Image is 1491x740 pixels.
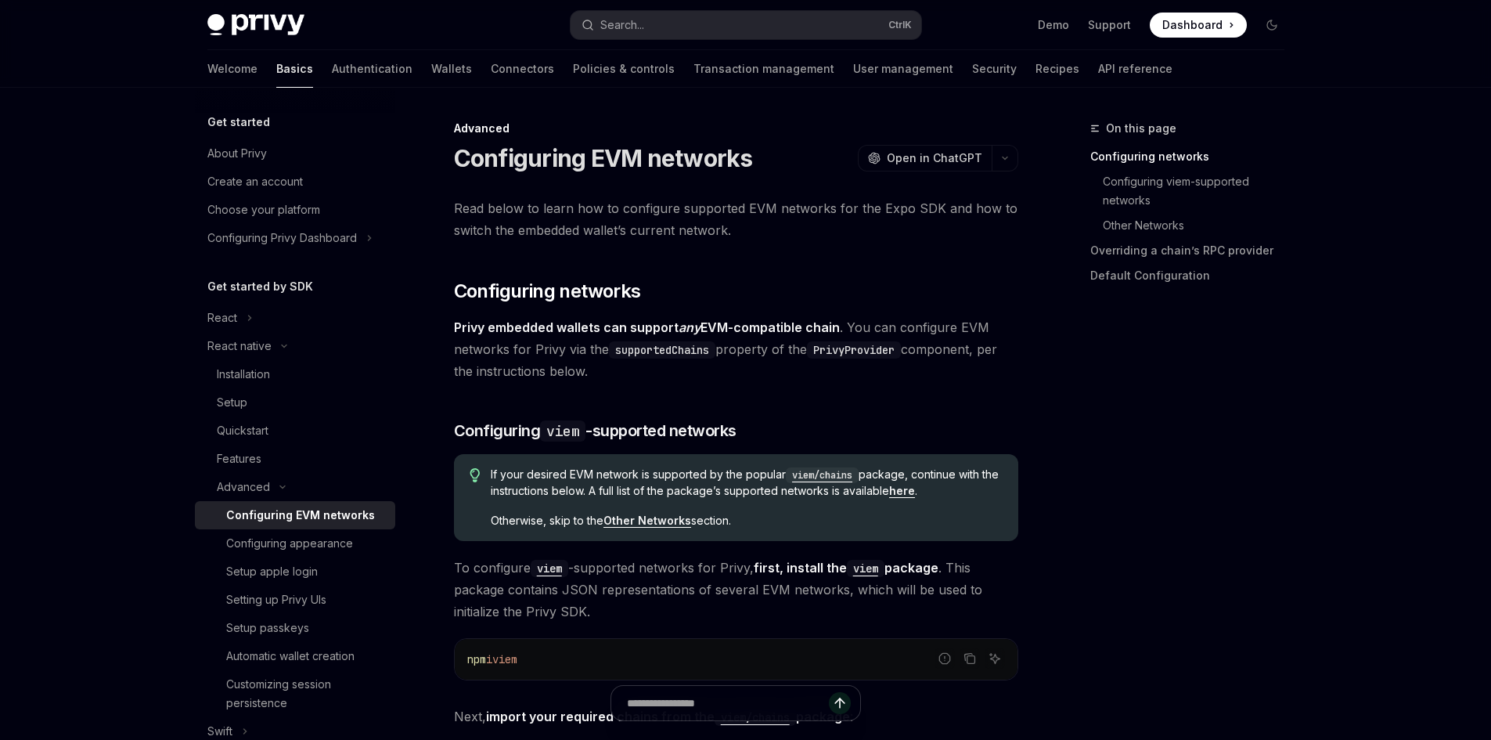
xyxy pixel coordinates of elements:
a: viem [531,560,568,576]
a: Create an account [195,168,395,196]
div: Create an account [207,172,303,191]
strong: Privy embedded wallets can support EVM-compatible chain [454,319,840,335]
code: viem [531,560,568,577]
div: Advanced [217,478,270,496]
span: viem [492,652,517,666]
span: If your desired EVM network is supported by the popular package, continue with the instructions b... [491,467,1002,499]
div: Configuring Privy Dashboard [207,229,357,247]
a: Other Networks [1090,213,1297,238]
a: Setup apple login [195,558,395,586]
div: React [207,309,237,327]
a: Setup [195,388,395,417]
div: Setup apple login [226,562,318,581]
a: viem [847,560,884,576]
span: Dashboard [1162,17,1223,33]
svg: Tip [470,468,481,482]
strong: first, install the package [754,560,938,576]
div: Search... [600,16,644,34]
a: Connectors [491,50,554,88]
button: Copy the contents from the code block [960,648,980,669]
code: viem [540,421,585,442]
a: Setup passkeys [195,614,395,642]
a: Wallets [431,50,472,88]
button: Toggle React section [195,304,395,332]
a: Choose your platform [195,196,395,224]
a: Customizing session persistence [195,670,395,717]
a: Automatic wallet creation [195,642,395,670]
h5: Get started by SDK [207,277,313,296]
div: Setting up Privy UIs [226,590,326,609]
span: . You can configure EVM networks for Privy via the property of the component, per the instruction... [454,316,1018,382]
a: Authentication [332,50,412,88]
a: Basics [276,50,313,88]
a: Configuring appearance [195,529,395,558]
span: Configuring -supported networks [454,420,736,442]
img: dark logo [207,14,304,36]
button: Send message [829,692,851,714]
code: viem [847,560,884,577]
div: Configuring EVM networks [226,506,375,525]
span: On this page [1106,119,1176,138]
a: API reference [1098,50,1172,88]
a: Security [972,50,1017,88]
button: Toggle Configuring Privy Dashboard section [195,224,395,252]
span: Configuring networks [454,279,641,304]
a: Configuring networks [1090,144,1297,169]
span: i [486,652,492,666]
a: Transaction management [693,50,834,88]
code: viem/chains [786,467,859,483]
h5: Get started [207,113,270,132]
div: Customizing session persistence [226,675,386,713]
a: Recipes [1035,50,1079,88]
code: supportedChains [609,341,715,359]
a: Features [195,445,395,473]
div: Installation [217,365,270,384]
button: Open search [571,11,921,39]
button: Toggle React native section [195,332,395,360]
a: Other Networks [603,514,691,528]
button: Toggle dark mode [1259,13,1284,38]
div: Quickstart [217,421,268,440]
a: viem/chains [786,467,859,481]
a: Demo [1038,17,1069,33]
a: About Privy [195,139,395,168]
a: User management [853,50,953,88]
a: Configuring EVM networks [195,501,395,529]
span: npm [467,652,486,666]
code: PrivyProvider [807,341,901,359]
a: here [889,484,915,498]
div: Setup [217,393,247,412]
div: Features [217,449,261,468]
span: To configure -supported networks for Privy, . This package contains JSON representations of sever... [454,557,1018,623]
button: Ask AI [985,648,1005,669]
a: Default Configuration [1090,263,1297,288]
span: Ctrl K [888,19,912,31]
a: Installation [195,360,395,388]
a: Policies & controls [573,50,675,88]
div: React native [207,337,272,356]
div: Advanced [454,121,1018,136]
span: Open in ChatGPT [887,150,982,166]
em: any [679,319,700,335]
a: Quickstart [195,417,395,445]
a: Setting up Privy UIs [195,586,395,614]
div: Automatic wallet creation [226,647,355,666]
a: Configuring viem-supported networks [1090,169,1297,213]
span: Otherwise, skip to the section. [491,513,1002,529]
button: Open in ChatGPT [858,145,992,171]
a: Dashboard [1150,13,1247,38]
a: Support [1088,17,1131,33]
h1: Configuring EVM networks [454,144,753,172]
span: Read below to learn how to configure supported EVM networks for the Expo SDK and how to switch th... [454,197,1018,241]
div: About Privy [207,144,267,163]
div: Setup passkeys [226,619,309,637]
a: Welcome [207,50,258,88]
button: Toggle Advanced section [195,473,395,501]
div: Choose your platform [207,200,320,219]
input: Ask a question... [627,686,829,720]
button: Report incorrect code [935,648,955,669]
a: Overriding a chain’s RPC provider [1090,238,1297,263]
div: Configuring appearance [226,534,353,553]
